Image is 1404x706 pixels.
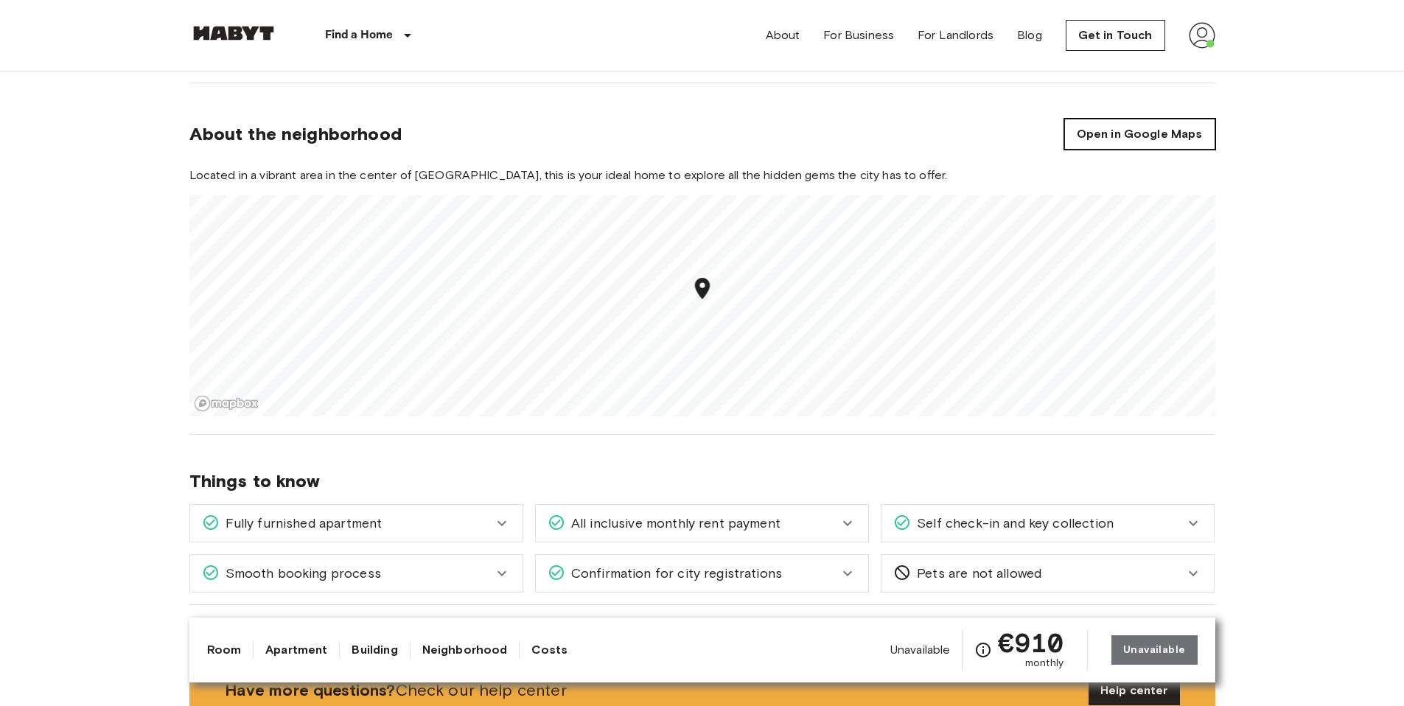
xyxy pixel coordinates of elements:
span: Fully furnished apartment [220,514,383,533]
span: All inclusive monthly rent payment [565,514,780,533]
img: Habyt [189,26,278,41]
a: Blog [1017,27,1042,44]
a: Costs [531,641,567,659]
span: About the neighborhood [189,123,402,145]
a: Mapbox logo [194,395,259,412]
a: Apartment [265,641,327,659]
span: Smooth booking process [220,564,381,583]
span: Things to know [189,470,1215,492]
span: €910 [998,629,1064,656]
span: monthly [1025,656,1064,671]
a: About [766,27,800,44]
span: Located in a vibrant area in the center of [GEOGRAPHIC_DATA], this is your ideal home to explore ... [189,167,1215,184]
div: Fully furnished apartment [190,505,523,542]
div: Map marker [689,276,715,306]
div: Smooth booking process [190,555,523,592]
a: Get in Touch [1066,20,1165,51]
a: Building [352,641,397,659]
div: Pets are not allowed [881,555,1214,592]
a: Neighborhood [422,641,508,659]
a: For Landlords [918,27,993,44]
span: Unavailable [890,642,951,658]
a: Room [207,641,242,659]
a: For Business [823,27,894,44]
span: Self check-in and key collection [911,514,1114,533]
svg: Check cost overview for full price breakdown. Please note that discounts apply to new joiners onl... [974,641,992,659]
canvas: Map [189,195,1215,416]
span: Check our help center [225,679,1077,702]
a: Help center [1089,676,1180,705]
b: Have more questions? [225,680,396,700]
p: Find a Home [325,27,394,44]
span: Pets are not allowed [911,564,1041,583]
span: Confirmation for city registrations [565,564,782,583]
div: Self check-in and key collection [881,505,1214,542]
a: Open in Google Maps [1064,119,1215,150]
img: avatar [1189,22,1215,49]
div: All inclusive monthly rent payment [536,505,868,542]
div: Confirmation for city registrations [536,555,868,592]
